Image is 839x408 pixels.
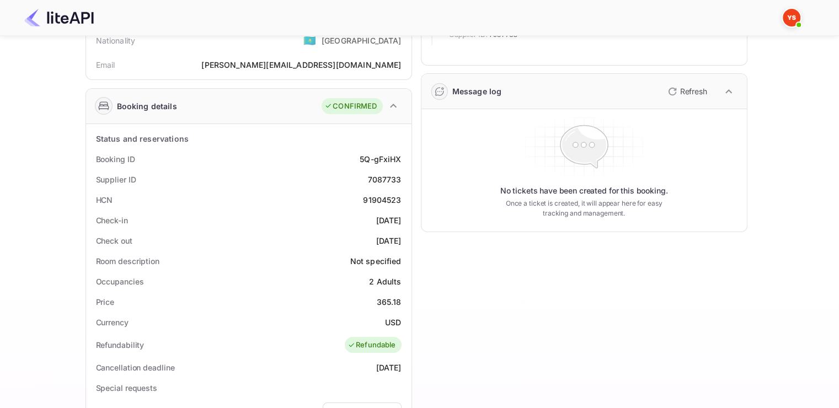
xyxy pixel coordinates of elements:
div: Supplier ID [96,174,136,185]
div: Email [96,59,115,71]
img: LiteAPI Logo [24,9,94,26]
div: Refundable [348,340,396,351]
div: USD [385,316,401,328]
div: Message log [452,85,502,97]
div: [DATE] [376,235,402,246]
div: Cancellation deadline [96,362,175,373]
div: HCN [96,194,113,206]
div: [PERSON_NAME][EMAIL_ADDRESS][DOMAIN_NAME] [201,59,401,71]
img: Yandex Support [783,9,800,26]
div: Refundability [96,339,145,351]
div: 365.18 [377,296,402,308]
div: CONFIRMED [324,101,377,112]
div: [DATE] [376,362,402,373]
div: 5Q-gFxiHX [360,153,401,165]
div: Not specified [350,255,402,267]
button: Refresh [661,83,712,100]
div: 2 Adults [369,276,401,287]
div: Booking details [117,100,177,112]
div: [DATE] [376,214,402,226]
div: Booking ID [96,153,135,165]
div: Occupancies [96,276,144,287]
p: Once a ticket is created, it will appear here for easy tracking and management. [497,198,671,218]
div: 91904523 [363,194,401,206]
div: [GEOGRAPHIC_DATA] [322,35,402,46]
div: Price [96,296,115,308]
p: No tickets have been created for this booking. [500,185,668,196]
div: Status and reservations [96,133,189,144]
div: 7087733 [367,174,401,185]
div: Check out [96,235,132,246]
span: United States [303,30,316,50]
div: Nationality [96,35,136,46]
div: Check-in [96,214,128,226]
div: Currency [96,316,129,328]
div: Special requests [96,382,157,394]
div: Room description [96,255,159,267]
p: Refresh [680,85,707,97]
